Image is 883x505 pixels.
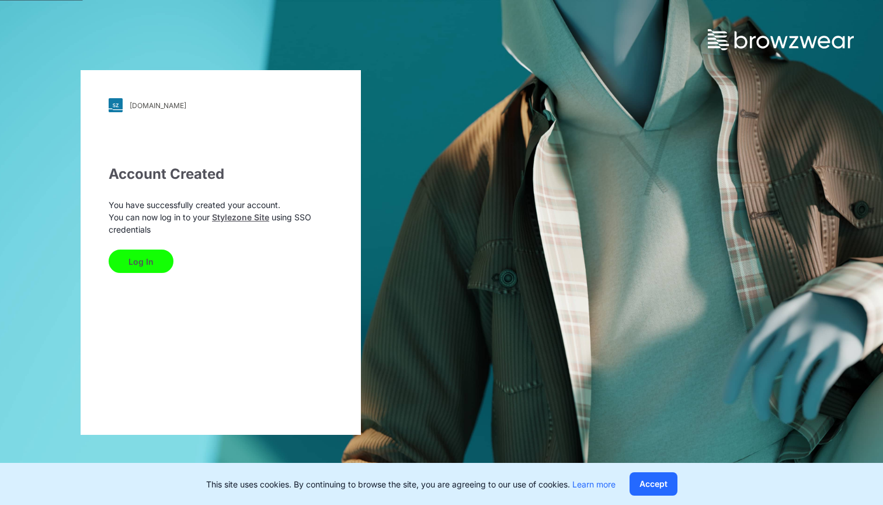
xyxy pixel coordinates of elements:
[109,211,333,236] p: You can now log in to your using SSO credentials
[572,479,616,489] a: Learn more
[109,98,333,112] a: [DOMAIN_NAME]
[212,212,269,222] a: Stylezone Site
[130,101,186,110] div: [DOMAIN_NAME]
[109,199,333,211] p: You have successfully created your account.
[109,98,123,112] img: svg+xml;base64,PHN2ZyB3aWR0aD0iMjgiIGhlaWdodD0iMjgiIHZpZXdCb3g9IjAgMCAyOCAyOCIgZmlsbD0ibm9uZSIgeG...
[630,472,677,496] button: Accept
[109,250,173,273] button: Log In
[109,164,333,185] div: Account Created
[206,478,616,490] p: This site uses cookies. By continuing to browse the site, you are agreeing to our use of cookies.
[708,29,854,50] img: browzwear-logo.73288ffb.svg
